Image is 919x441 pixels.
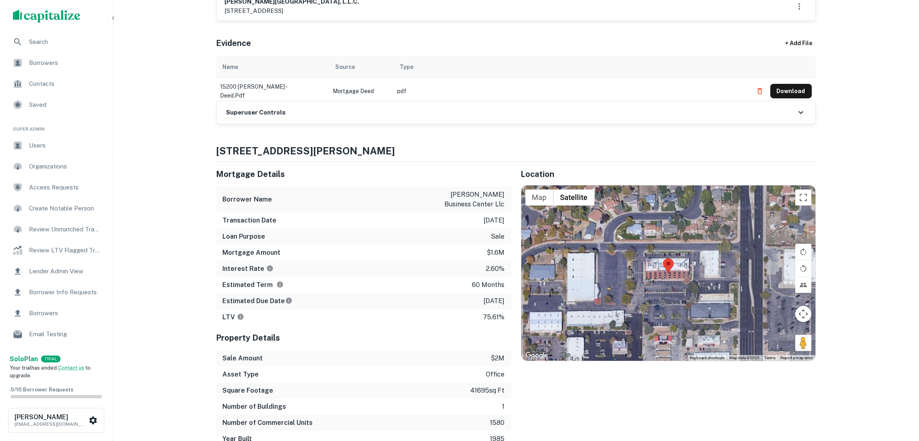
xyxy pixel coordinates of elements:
[223,354,263,363] h6: Sale Amount
[6,220,106,239] div: Review Unmatched Transactions
[6,283,106,302] a: Borrower Info Requests
[285,297,293,304] svg: Estimate is based on a standard schedule for this type of loan.
[6,178,106,197] a: Access Requests
[223,370,259,379] h6: Asset Type
[770,84,812,98] button: Download
[781,356,813,360] a: Report a map error
[29,100,101,110] span: Saved
[266,265,274,272] svg: The interest rates displayed on the website are for informational purposes only and may be report...
[10,387,73,393] span: 0 / 10 Borrower Requests
[6,95,106,114] a: Saved
[400,62,414,72] div: Type
[216,56,816,101] div: scrollable content
[223,312,244,322] h6: LTV
[8,408,104,433] button: [PERSON_NAME][EMAIL_ADDRESS][DOMAIN_NAME]
[336,62,355,72] div: Source
[753,85,767,98] button: Delete file
[41,356,60,362] div: TRIAL
[226,108,286,117] h6: Superuser Controls
[486,370,505,379] p: office
[29,141,101,150] span: Users
[216,144,816,158] h4: [STREET_ADDRESS][PERSON_NAME]
[795,335,811,351] button: Drag Pegman onto the map to open Street View
[795,189,811,206] button: Toggle fullscreen view
[223,386,274,395] h6: Square Footage
[223,296,293,306] h6: Estimated Due Date
[29,245,101,255] span: Review LTV Flagged Transactions
[223,232,266,241] h6: Loan Purpose
[491,354,505,363] p: $2m
[6,74,106,94] a: Contacts
[58,365,84,371] a: Contact us
[15,420,87,428] p: [EMAIL_ADDRESS][DOMAIN_NAME]
[795,244,811,260] button: Rotate map clockwise
[6,136,106,155] a: Users
[29,308,101,318] span: Borrowers
[223,62,239,72] div: Name
[487,248,505,258] p: $1.6m
[223,402,286,412] h6: Number of Buildings
[216,332,511,344] h5: Property Details
[394,56,749,78] th: Type
[525,189,554,206] button: Show street map
[223,195,272,204] h6: Borrower Name
[6,325,106,344] a: Email Testing
[13,10,81,23] img: capitalize-logo.png
[216,168,511,180] h5: Mortgage Details
[29,266,101,276] span: Lender Admin View
[216,37,251,49] h5: Evidence
[6,157,106,176] a: Organizations
[523,350,550,361] img: Google
[795,260,811,277] button: Rotate map counterclockwise
[29,79,101,89] span: Contacts
[490,418,505,428] p: 1580
[223,248,281,258] h6: Mortgage Amount
[10,355,38,363] strong: Solo Plan
[6,53,106,73] a: Borrowers
[432,190,505,209] p: [PERSON_NAME] business center llc
[29,58,101,68] span: Borrowers
[10,365,91,379] span: Your trial has ended. to upgrade.
[223,418,313,428] h6: Number of Commercial Units
[29,183,101,192] span: Access Requests
[771,36,827,51] div: + Add File
[329,78,394,104] td: Mortgage Deed
[486,264,505,274] p: 2.60%
[29,204,101,213] span: Create Notable Person
[223,216,277,225] h6: Transaction Date
[6,262,106,281] a: Lender Admin View
[223,264,274,274] h6: Interest Rate
[795,277,811,293] button: Tilt map
[484,216,505,225] p: [DATE]
[483,312,505,322] p: 75.61%
[471,386,505,395] p: 41695 sq ft
[6,304,106,323] a: Borrowers
[225,6,359,16] p: [STREET_ADDRESS]
[6,199,106,218] a: Create Notable Person
[6,241,106,260] div: Review LTV Flagged Transactions
[216,78,329,104] td: 15200 [PERSON_NAME] - deed.pdf
[6,116,106,136] li: Super Admin
[329,56,394,78] th: Source
[15,414,87,420] h6: [PERSON_NAME]
[521,168,816,180] h5: Location
[29,329,101,339] span: Email Testing
[10,354,38,364] a: SoloPlan
[879,377,919,415] iframe: Chat Widget
[6,32,106,52] a: Search
[216,56,329,78] th: Name
[502,402,505,412] p: 1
